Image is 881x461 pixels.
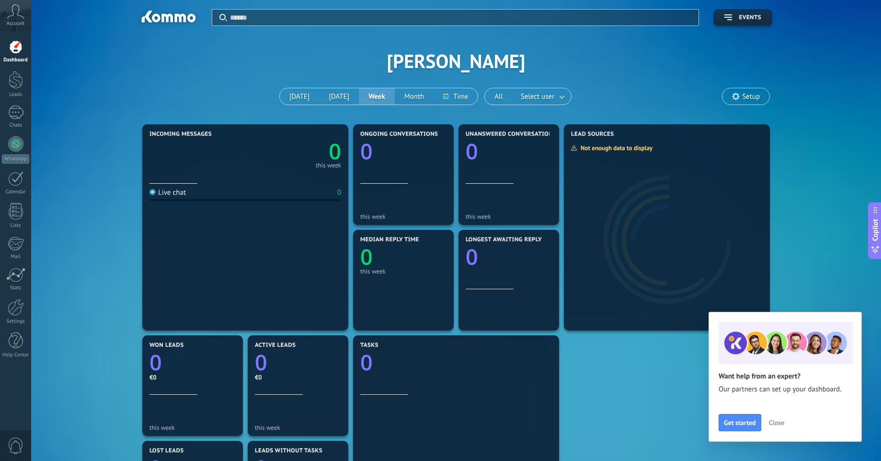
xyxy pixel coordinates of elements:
[360,242,373,272] text: 0
[7,21,24,27] span: Account
[571,144,659,152] div: Not enough data to display
[245,137,341,166] a: 0
[719,385,852,394] span: Our partners can set up your dashboard.
[2,254,30,260] div: Mail
[724,419,756,426] span: Get started
[719,414,761,431] button: Get started
[337,188,341,197] div: 0
[255,348,341,377] a: 0
[149,348,236,377] a: 0
[360,213,446,220] div: this week
[2,122,30,129] div: Chats
[2,352,30,358] div: Help Center
[149,131,212,138] span: Incoming messages
[742,93,760,101] span: Setup
[870,219,880,241] span: Copilot
[2,319,30,325] div: Settings
[513,88,571,105] button: Select user
[2,92,30,98] div: Leads
[765,415,789,430] button: Close
[485,88,513,105] button: All
[255,348,267,377] text: 0
[360,131,438,138] span: Ongoing conversations
[719,372,852,381] h2: Want help from an expert?
[466,213,552,220] div: this week
[319,88,359,105] button: [DATE]
[255,373,341,381] div: €0
[280,88,320,105] button: [DATE]
[329,137,341,166] text: 0
[466,236,542,243] span: Longest awaiting reply
[255,448,322,454] span: Leads without tasks
[255,424,341,431] div: this week
[316,163,341,168] div: this week
[519,90,556,103] span: Select user
[434,88,478,105] button: Time
[2,189,30,195] div: Calendar
[255,342,296,349] span: Active leads
[149,188,186,197] div: Live chat
[360,342,378,349] span: Tasks
[359,88,395,105] button: Week
[360,348,552,377] a: 0
[360,236,419,243] span: Median reply time
[571,131,614,138] span: Lead Sources
[149,373,236,381] div: €0
[466,242,478,272] text: 0
[713,9,772,26] button: Events
[2,223,30,229] div: Lists
[739,14,761,21] span: Events
[360,268,446,275] div: this week
[149,348,162,377] text: 0
[2,57,30,63] div: Dashboard
[149,342,183,349] span: Won leads
[360,137,373,166] text: 0
[395,88,434,105] button: Month
[769,419,784,426] span: Close
[360,348,373,377] text: 0
[2,285,30,291] div: Stats
[466,131,556,138] span: Unanswered conversations
[149,448,184,454] span: Lost leads
[466,137,478,166] text: 0
[149,424,236,431] div: this week
[2,154,29,164] div: WhatsApp
[149,189,156,195] img: Live chat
